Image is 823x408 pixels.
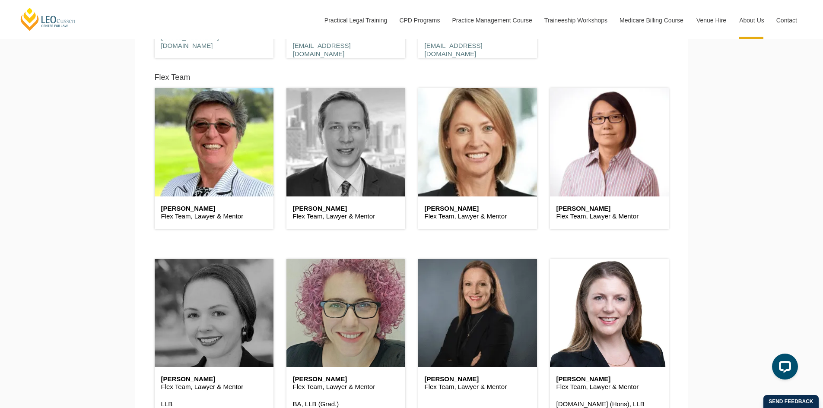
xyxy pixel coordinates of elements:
[613,2,690,39] a: Medicare Billing Course
[425,212,531,221] p: Flex Team, Lawyer & Mentor
[538,2,613,39] a: Traineeship Workshops
[425,383,531,391] p: Flex Team, Lawyer & Mentor
[556,376,662,383] h6: [PERSON_NAME]
[690,2,733,39] a: Venue Hire
[556,212,662,221] p: Flex Team, Lawyer & Mentor
[161,212,267,221] p: Flex Team, Lawyer & Mentor
[293,205,399,212] h6: [PERSON_NAME]
[19,7,77,32] a: [PERSON_NAME] Centre for Law
[161,376,267,383] h6: [PERSON_NAME]
[293,42,351,58] a: [EMAIL_ADDRESS][DOMAIN_NAME]
[446,2,538,39] a: Practice Management Course
[393,2,445,39] a: CPD Programs
[425,376,531,383] h6: [PERSON_NAME]
[425,42,483,58] a: [EMAIL_ADDRESS][DOMAIN_NAME]
[318,2,393,39] a: Practical Legal Training
[293,383,399,391] p: Flex Team, Lawyer & Mentor
[733,2,770,39] a: About Us
[765,350,801,386] iframe: LiveChat chat widget
[293,212,399,221] p: Flex Team, Lawyer & Mentor
[425,205,531,212] h6: [PERSON_NAME]
[556,383,662,391] p: Flex Team, Lawyer & Mentor
[161,383,267,391] p: Flex Team, Lawyer & Mentor
[155,73,191,82] h5: Flex Team
[161,205,267,212] h6: [PERSON_NAME]
[770,2,804,39] a: Contact
[556,205,662,212] h6: [PERSON_NAME]
[161,33,219,49] a: [EMAIL_ADDRESS][DOMAIN_NAME]
[293,376,399,383] h6: [PERSON_NAME]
